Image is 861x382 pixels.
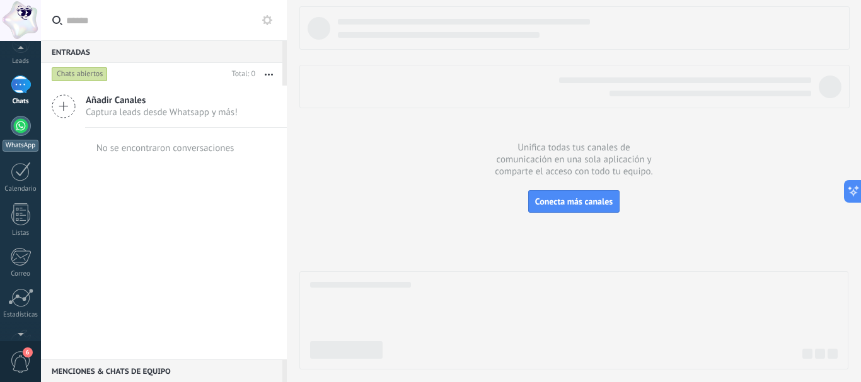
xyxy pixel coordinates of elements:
div: WhatsApp [3,140,38,152]
div: Leads [3,57,39,65]
div: Listas [3,229,39,237]
div: Entradas [41,40,282,63]
button: Conecta más canales [528,190,620,213]
div: Chats abiertos [52,67,108,82]
div: Total: 0 [227,68,255,81]
div: No se encontraron conversaciones [96,142,234,154]
div: Estadísticas [3,311,39,319]
span: Captura leads desde Whatsapp y más! [86,106,238,118]
button: Más [255,63,282,86]
div: Menciones & Chats de equipo [41,359,282,382]
span: Conecta más canales [535,196,613,207]
span: Añadir Canales [86,94,238,106]
div: Calendario [3,185,39,193]
div: Chats [3,98,39,106]
span: 6 [23,347,33,357]
div: Correo [3,270,39,278]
